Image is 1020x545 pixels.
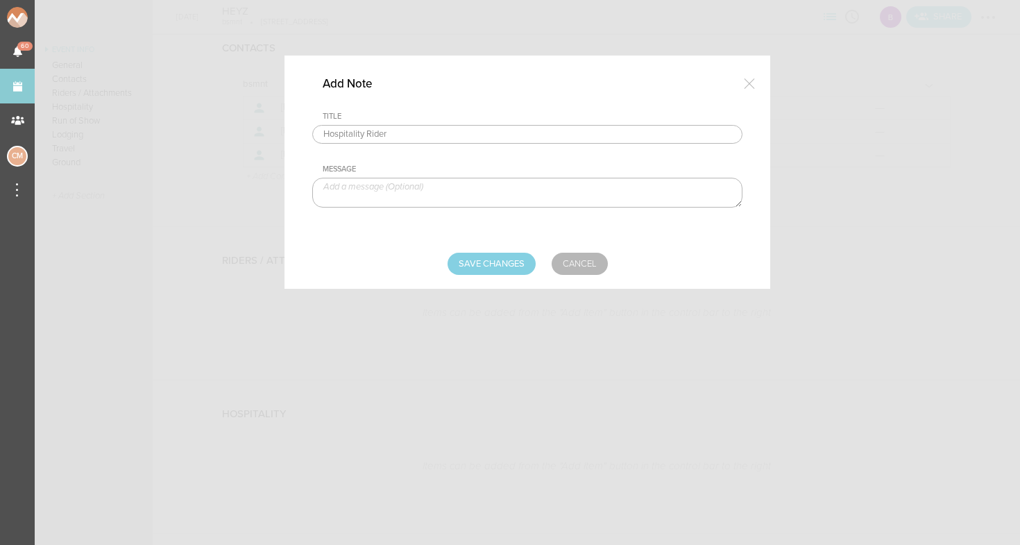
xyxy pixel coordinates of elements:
span: 60 [17,42,33,51]
a: Cancel [552,253,608,275]
h4: Add Note [323,76,393,91]
img: NOMAD [7,7,85,28]
input: Save Changes [448,253,536,275]
div: Charlie McGinley [7,146,28,167]
div: Title [323,112,742,121]
div: Message [323,165,742,174]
